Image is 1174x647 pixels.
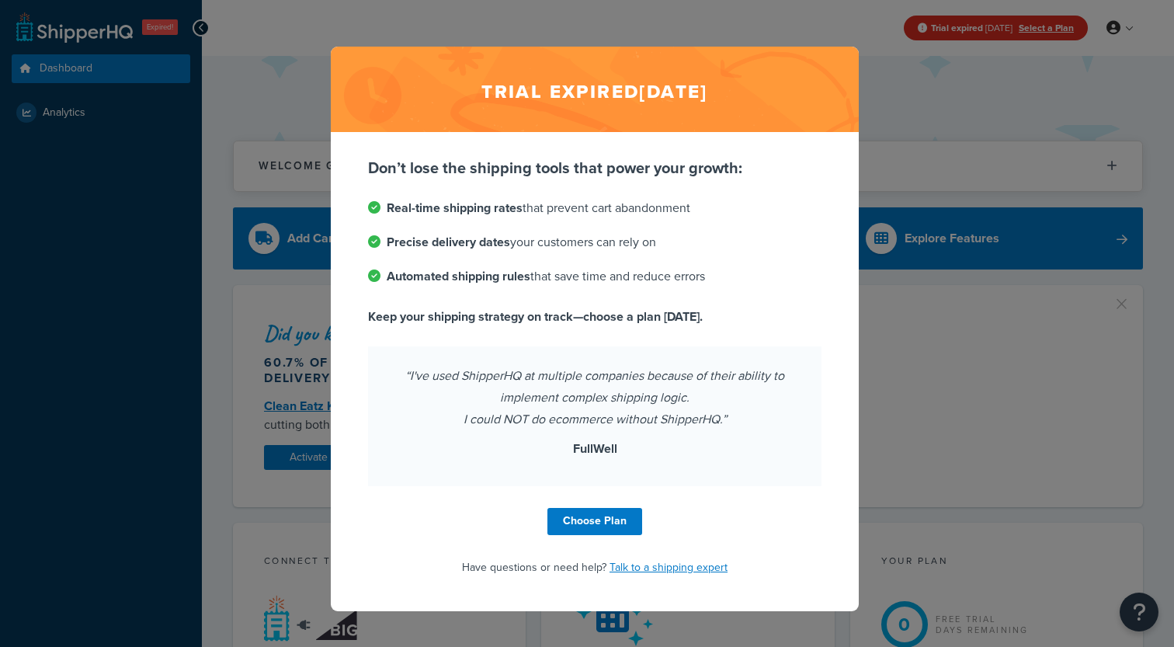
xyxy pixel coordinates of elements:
strong: Real-time shipping rates [387,199,523,217]
a: Talk to a shipping expert [610,559,728,576]
p: FullWell [387,438,803,460]
h2: Trial expired [DATE] [331,47,859,132]
a: Choose Plan [547,508,642,535]
strong: Precise delivery dates [387,233,510,251]
p: Don’t lose the shipping tools that power your growth: [368,157,821,179]
strong: Automated shipping rules [387,267,530,285]
li: that save time and reduce errors [368,266,821,287]
li: that prevent cart abandonment [368,197,821,219]
p: Keep your shipping strategy on track—choose a plan [DATE]. [368,306,821,328]
p: Have questions or need help? [368,557,821,579]
li: your customers can rely on [368,231,821,253]
p: “I've used ShipperHQ at multiple companies because of their ability to implement complex shipping... [387,365,803,430]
